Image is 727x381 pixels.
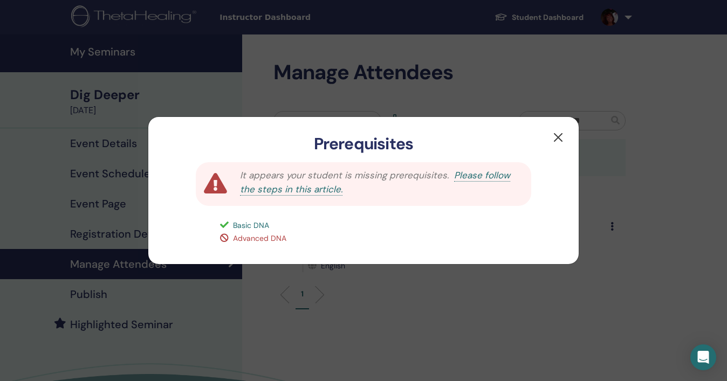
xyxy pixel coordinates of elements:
[166,134,561,154] h3: Prerequisites
[690,344,716,370] div: Open Intercom Messenger
[233,220,269,230] span: Basic DNA
[233,233,286,243] span: Advanced DNA
[240,169,449,181] span: It appears your student is missing prerequisites.
[240,169,510,196] a: Please follow the steps in this article.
